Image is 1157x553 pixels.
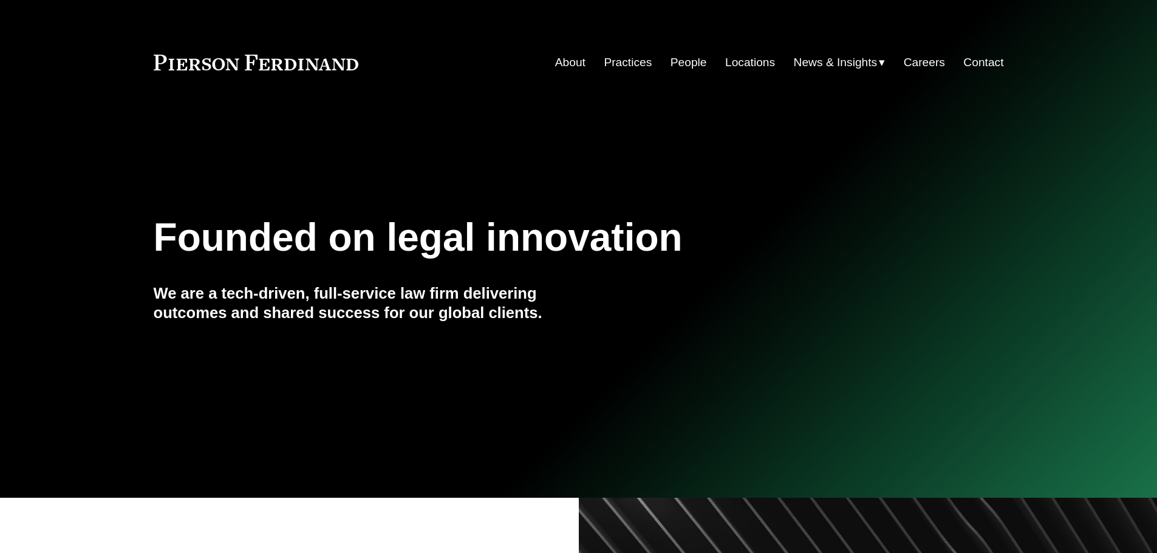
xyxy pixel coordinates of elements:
h1: Founded on legal innovation [154,215,862,260]
a: People [671,51,707,74]
a: folder dropdown [794,51,886,74]
span: News & Insights [794,52,878,73]
a: Locations [725,51,775,74]
a: Practices [604,51,652,74]
a: Careers [904,51,945,74]
h4: We are a tech-driven, full-service law firm delivering outcomes and shared success for our global... [154,283,579,323]
a: Contact [963,51,1003,74]
a: About [555,51,585,74]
